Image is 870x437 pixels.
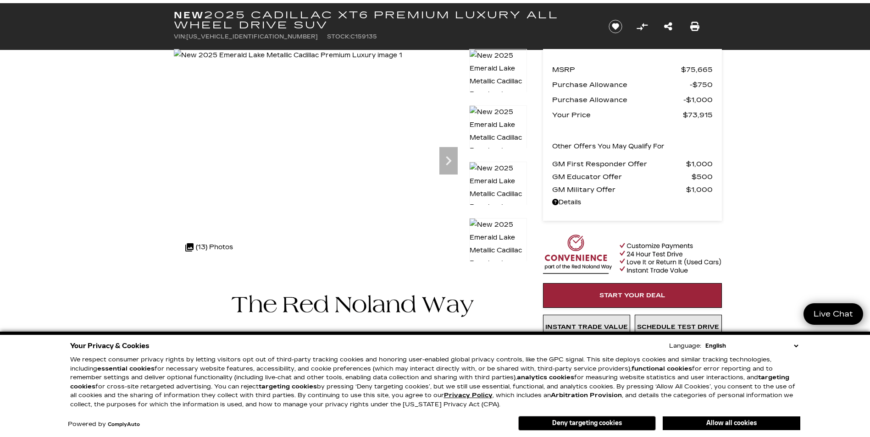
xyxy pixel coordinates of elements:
[543,283,722,308] a: Start Your Deal
[181,236,238,258] div: (13) Photos
[552,158,713,170] a: GM First Responder Offer $1,000
[469,105,527,170] img: New 2025 Emerald Lake Metallic Cadillac Premium Luxury image 2
[683,109,713,121] span: $73,915
[804,303,863,325] a: Live Chat
[518,416,656,431] button: Deny targeting cookies
[174,33,186,40] span: VIN:
[552,183,713,196] a: GM Military Offer $1,000
[664,20,672,33] a: Share this New 2025 Cadillac XT6 Premium Luxury All Wheel Drive SUV
[552,63,713,76] a: MSRP $75,665
[108,422,140,427] a: ComplyAuto
[174,10,204,21] strong: New
[444,392,493,399] a: Privacy Policy
[703,341,800,350] select: Language Select
[690,20,699,33] a: Print this New 2025 Cadillac XT6 Premium Luxury All Wheel Drive SUV
[552,78,690,91] span: Purchase Allowance
[186,33,318,40] span: [US_VEHICLE_IDENTIFICATION_NUMBER]
[683,93,713,106] span: $1,000
[551,392,622,399] strong: Arbitration Provision
[469,162,527,227] img: New 2025 Emerald Lake Metallic Cadillac Premium Luxury image 3
[552,63,681,76] span: MSRP
[259,383,317,390] strong: targeting cookies
[552,93,683,106] span: Purchase Allowance
[681,63,713,76] span: $75,665
[469,49,527,114] img: New 2025 Emerald Lake Metallic Cadillac Premium Luxury image 1
[70,339,150,352] span: Your Privacy & Cookies
[469,218,527,283] img: New 2025 Emerald Lake Metallic Cadillac Premium Luxury image 4
[552,109,713,121] a: Your Price $73,915
[174,49,402,62] img: New 2025 Emerald Lake Metallic Cadillac Premium Luxury image 1
[632,365,692,372] strong: functional cookies
[97,365,155,372] strong: essential cookies
[635,315,722,339] a: Schedule Test Drive
[637,323,719,331] span: Schedule Test Drive
[552,93,713,106] a: Purchase Allowance $1,000
[174,10,593,30] h1: 2025 Cadillac XT6 Premium Luxury All Wheel Drive SUV
[599,292,665,299] span: Start Your Deal
[605,19,626,34] button: Save vehicle
[517,374,574,381] strong: analytics cookies
[552,170,713,183] a: GM Educator Offer $500
[552,183,686,196] span: GM Military Offer
[327,33,350,40] span: Stock:
[70,374,789,390] strong: targeting cookies
[669,343,701,349] div: Language:
[552,109,683,121] span: Your Price
[552,170,692,183] span: GM Educator Offer
[552,158,686,170] span: GM First Responder Offer
[690,78,713,91] span: $750
[439,147,458,175] div: Next
[809,309,858,319] span: Live Chat
[552,78,713,91] a: Purchase Allowance $750
[70,355,800,409] p: We respect consumer privacy rights by letting visitors opt out of third-party tracking cookies an...
[552,140,665,153] p: Other Offers You May Qualify For
[545,323,628,331] span: Instant Trade Value
[663,416,800,430] button: Allow all cookies
[552,196,713,209] a: Details
[543,315,630,339] a: Instant Trade Value
[686,158,713,170] span: $1,000
[635,20,649,33] button: Compare Vehicle
[692,170,713,183] span: $500
[350,33,377,40] span: C159135
[686,183,713,196] span: $1,000
[68,421,140,427] div: Powered by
